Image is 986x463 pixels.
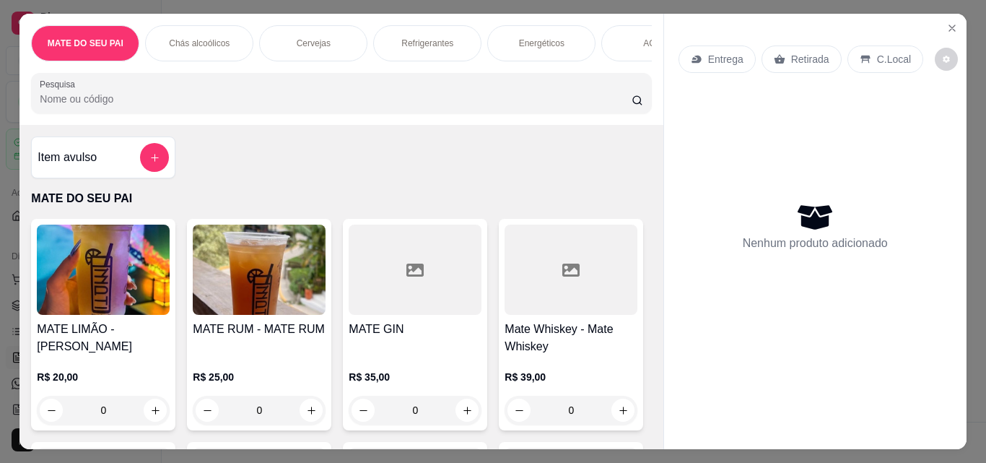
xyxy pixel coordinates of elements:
p: MATE DO SEU PAI [31,190,651,207]
input: Pesquisa [40,92,632,106]
p: Refrigerantes [401,38,453,49]
h4: Item avulso [38,149,97,166]
img: product-image [37,225,170,315]
label: Pesquisa [40,78,80,90]
p: Retirada [791,52,829,66]
button: add-separate-item [140,143,169,172]
p: C.Local [877,52,911,66]
button: decrease-product-quantity [935,48,958,71]
p: R$ 35,00 [349,370,481,384]
button: increase-product-quantity [455,399,479,422]
button: decrease-product-quantity [352,399,375,422]
p: Energéticos [519,38,564,49]
p: R$ 20,00 [37,370,170,384]
h4: MATE LIMÃO - [PERSON_NAME] [37,321,170,355]
p: Chás alcoólicos [169,38,230,49]
p: R$ 39,00 [505,370,637,384]
h4: Mate Whiskey - Mate Whiskey [505,321,637,355]
img: product-image [193,225,326,315]
button: Close [941,17,964,40]
p: Cervejas [297,38,331,49]
p: MATE DO SEU PAI [48,38,123,49]
p: Entrega [708,52,743,66]
button: decrease-product-quantity [507,399,531,422]
button: increase-product-quantity [300,399,323,422]
button: increase-product-quantity [144,399,167,422]
h4: MATE RUM - MATE RUM [193,321,326,338]
p: AGUA [643,38,668,49]
p: Nenhum produto adicionado [743,235,888,252]
button: decrease-product-quantity [196,399,219,422]
button: decrease-product-quantity [40,399,63,422]
h4: MATE GIN [349,321,481,338]
p: R$ 25,00 [193,370,326,384]
button: increase-product-quantity [611,399,634,422]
